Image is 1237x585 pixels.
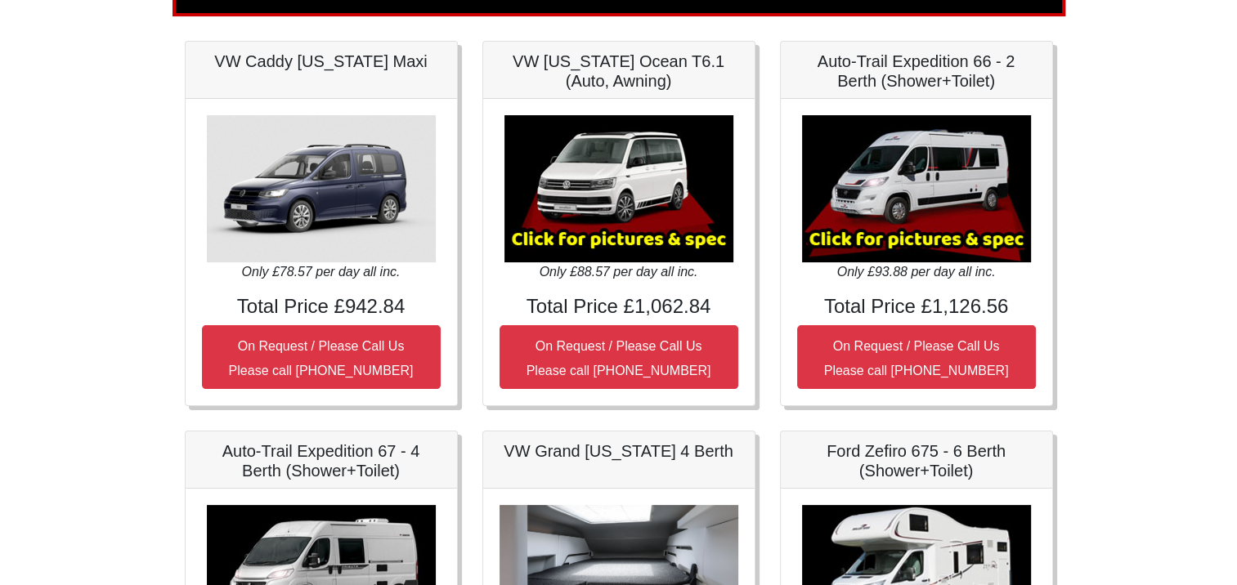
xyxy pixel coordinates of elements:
h5: VW Caddy [US_STATE] Maxi [202,51,441,71]
small: On Request / Please Call Us Please call [PHONE_NUMBER] [824,339,1009,377]
small: On Request / Please Call Us Please call [PHONE_NUMBER] [527,339,711,377]
i: Only £78.57 per day all inc. [242,265,401,279]
button: On Request / Please Call UsPlease call [PHONE_NUMBER] [500,325,738,389]
h4: Total Price £942.84 [202,295,441,319]
img: VW Caddy California Maxi [207,115,436,262]
img: VW California Ocean T6.1 (Auto, Awning) [504,115,733,262]
h5: Auto-Trail Expedition 66 - 2 Berth (Shower+Toilet) [797,51,1036,91]
h5: VW Grand [US_STATE] 4 Berth [500,441,738,461]
h5: Ford Zefiro 675 - 6 Berth (Shower+Toilet) [797,441,1036,480]
h5: VW [US_STATE] Ocean T6.1 (Auto, Awning) [500,51,738,91]
h4: Total Price £1,062.84 [500,295,738,319]
h4: Total Price £1,126.56 [797,295,1036,319]
h5: Auto-Trail Expedition 67 - 4 Berth (Shower+Toilet) [202,441,441,480]
i: Only £88.57 per day all inc. [540,265,698,279]
button: On Request / Please Call UsPlease call [PHONE_NUMBER] [797,325,1036,389]
i: Only £93.88 per day all inc. [837,265,996,279]
img: Auto-Trail Expedition 66 - 2 Berth (Shower+Toilet) [802,115,1031,262]
small: On Request / Please Call Us Please call [PHONE_NUMBER] [229,339,414,377]
button: On Request / Please Call UsPlease call [PHONE_NUMBER] [202,325,441,389]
